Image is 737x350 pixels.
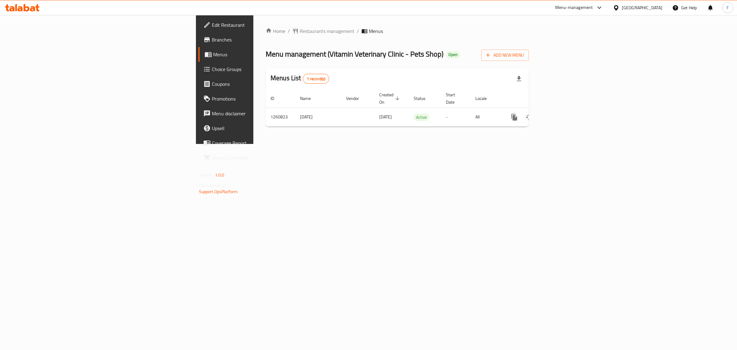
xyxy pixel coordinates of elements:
[199,171,214,179] span: Version:
[198,136,319,150] a: Coverage Report
[212,139,314,147] span: Coverage Report
[441,108,470,126] td: -
[271,95,282,102] span: ID
[446,91,463,106] span: Start Date
[555,4,593,11] div: Menu-management
[414,114,429,121] span: Active
[303,76,329,82] span: 1 record(s)
[212,80,314,88] span: Coupons
[446,51,460,58] div: Open
[212,95,314,102] span: Promotions
[198,32,319,47] a: Branches
[414,95,434,102] span: Status
[198,121,319,136] a: Upsell
[379,91,401,106] span: Created On
[300,95,319,102] span: Name
[198,77,319,91] a: Coupons
[199,181,227,189] span: Get support on:
[622,4,662,11] div: [GEOGRAPHIC_DATA]
[198,106,319,121] a: Menu disclaimer
[271,74,329,84] h2: Menus List
[357,27,359,35] li: /
[213,51,314,58] span: Menus
[212,110,314,117] span: Menu disclaimer
[266,27,529,35] nav: breadcrumb
[379,113,392,121] span: [DATE]
[212,125,314,132] span: Upsell
[446,52,460,57] span: Open
[481,50,529,61] button: Add New Menu
[303,74,330,84] div: Total records count
[266,89,571,127] table: enhanced table
[198,47,319,62] a: Menus
[212,66,314,73] span: Choice Groups
[727,4,729,11] span: F
[212,36,314,43] span: Branches
[522,110,536,125] button: Change Status
[512,71,526,86] div: Export file
[502,89,571,108] th: Actions
[198,91,319,106] a: Promotions
[470,108,502,126] td: All
[475,95,495,102] span: Locale
[369,27,383,35] span: Menus
[215,171,224,179] span: 1.0.0
[292,27,354,35] a: Restaurants management
[212,154,314,161] span: Grocery Checklist
[486,51,524,59] span: Add New Menu
[198,150,319,165] a: Grocery Checklist
[198,18,319,32] a: Edit Restaurant
[414,113,429,121] div: Active
[198,62,319,77] a: Choice Groups
[507,110,522,125] button: more
[266,47,443,61] span: Menu management ( Vitamin Veterinary Clinic - Pets Shop )
[199,188,238,196] a: Support.OpsPlatform
[300,27,354,35] span: Restaurants management
[346,95,367,102] span: Vendor
[212,21,314,29] span: Edit Restaurant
